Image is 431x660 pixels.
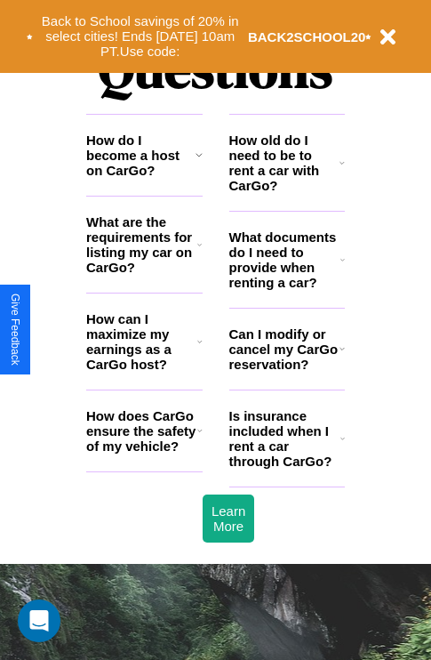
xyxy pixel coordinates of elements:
h3: Is insurance included when I rent a car through CarGo? [229,408,340,469]
h3: How does CarGo ensure the safety of my vehicle? [86,408,197,454]
h3: How can I maximize my earnings as a CarGo host? [86,311,197,372]
h3: How do I become a host on CarGo? [86,133,196,178]
h3: What documents do I need to provide when renting a car? [229,229,341,290]
div: Open Intercom Messenger [18,600,60,642]
div: Give Feedback [9,294,21,366]
button: Learn More [203,495,254,543]
h3: Can I modify or cancel my CarGo reservation? [229,326,339,372]
b: BACK2SCHOOL20 [248,29,366,44]
button: Back to School savings of 20% in select cities! Ends [DATE] 10am PT.Use code: [33,9,248,64]
h3: How old do I need to be to rent a car with CarGo? [229,133,340,193]
h3: What are the requirements for listing my car on CarGo? [86,214,197,275]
